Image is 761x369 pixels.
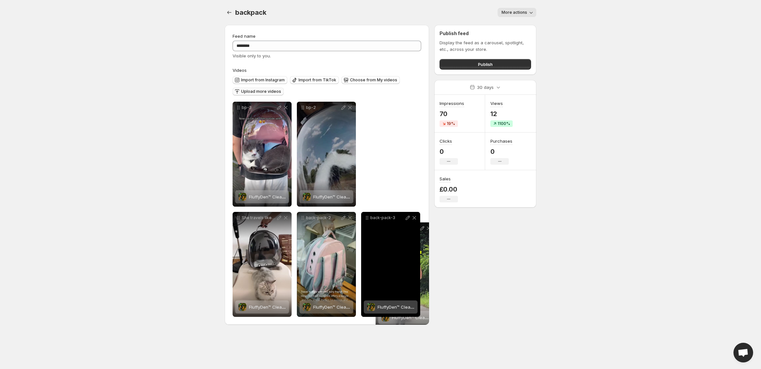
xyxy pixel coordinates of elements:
[490,100,503,107] h3: Views
[235,9,266,16] span: backpack
[313,194,389,199] span: FluffyDen™ Clear View Pet Backpack
[440,39,531,52] p: Display the feed as a carousel, spotlight, etc., across your store.
[297,102,356,207] div: bp-2FluffyDen™ Clear View Pet BackpackFluffyDen™ Clear View Pet Backpack
[306,105,340,110] p: bp-2
[306,215,340,220] p: back-pack-2
[440,100,464,107] h3: Impressions
[440,30,531,37] h2: Publish feed
[350,77,397,83] span: Choose from My videos
[297,212,356,317] div: back-pack-2FluffyDen™ Clear View Pet BackpackFluffyDen™ Clear View Pet Backpack
[498,8,536,17] button: More actions
[313,304,389,310] span: FluffyDen™ Clear View Pet Backpack
[502,10,527,15] span: More actions
[233,53,271,58] span: Visible only to you.
[233,212,292,317] div: She travels like a queen in this cat backpack Ive never seen my cat so calm outside the house The...
[370,215,404,220] p: back-pack-3
[341,76,400,84] button: Choose from My videos
[440,148,458,155] p: 0
[440,138,452,144] h3: Clicks
[290,76,339,84] button: Import from TikTok
[440,175,451,182] h3: Sales
[238,193,246,201] img: FluffyDen™ Clear View Pet Backpack
[490,110,513,118] p: 12
[241,77,285,83] span: Import from Instagram
[233,76,287,84] button: Import from Instagram
[303,193,311,201] img: FluffyDen™ Clear View Pet Backpack
[392,315,467,320] span: FluffyDen™ Clear View Pet Backpack
[249,194,324,199] span: FluffyDen™ Clear View Pet Backpack
[233,88,284,95] button: Upload more videos
[440,185,458,193] p: £0.00
[367,303,375,311] img: FluffyDen™ Clear View Pet Backpack
[440,59,531,70] button: Publish
[490,148,512,155] p: 0
[303,303,311,311] img: FluffyDen™ Clear View Pet Backpack
[477,84,494,91] p: 30 days
[498,121,510,126] span: 1100%
[242,105,276,110] p: bp-3
[490,138,512,144] h3: Purchases
[233,102,292,207] div: bp-3FluffyDen™ Clear View Pet BackpackFluffyDen™ Clear View Pet Backpack
[238,303,246,311] img: FluffyDen™ Clear View Pet Backpack
[440,110,464,118] p: 70
[378,304,453,310] span: FluffyDen™ Clear View Pet Backpack
[447,121,455,126] span: 19%
[298,77,336,83] span: Import from TikTok
[225,8,234,17] button: Settings
[241,89,281,94] span: Upload more videos
[233,68,247,73] span: Videos
[733,343,753,362] a: Open chat
[478,61,493,68] span: Publish
[361,212,420,317] div: back-pack-3FluffyDen™ Clear View Pet BackpackFluffyDen™ Clear View Pet Backpack
[233,33,256,39] span: Feed name
[249,304,324,310] span: FluffyDen™ Clear View Pet Backpack
[242,215,276,220] p: She travels like a queen in this cat backpack Ive never seen my cat so calm outside the house The...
